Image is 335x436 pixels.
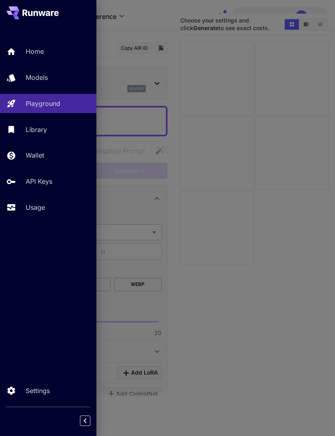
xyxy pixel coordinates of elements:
button: Collapse sidebar [80,416,90,426]
p: Home [26,47,44,56]
p: Wallet [26,150,44,160]
p: Usage [26,203,45,212]
div: Collapse sidebar [86,414,96,428]
p: Library [26,125,47,134]
p: API Keys [26,176,52,186]
p: Models [26,73,48,82]
p: Playground [26,99,60,108]
p: Settings [26,386,50,395]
